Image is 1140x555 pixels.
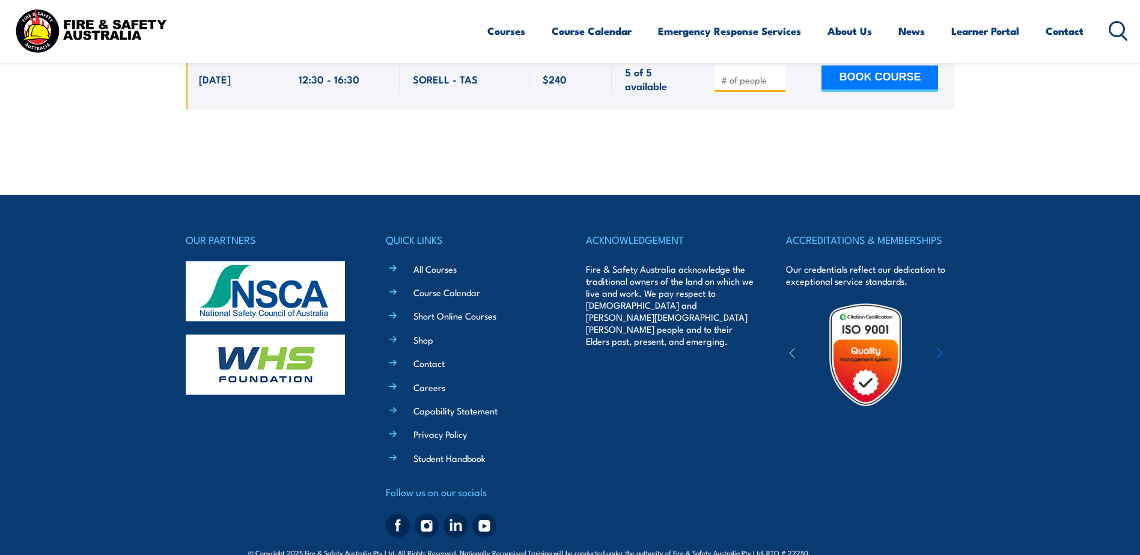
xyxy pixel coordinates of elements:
[413,428,467,440] a: Privacy Policy
[413,404,498,417] a: Capability Statement
[658,15,801,47] a: Emergency Response Services
[786,231,954,248] h4: ACCREDITATIONS & MEMBERSHIPS
[186,231,354,248] h4: OUR PARTNERS
[413,333,433,346] a: Shop
[813,302,918,407] img: Untitled design (19)
[828,15,872,47] a: About Us
[413,262,457,275] a: All Courses
[413,381,445,393] a: Careers
[386,484,554,500] h4: Follow us on our socials
[186,261,345,321] img: nsca-logo-footer
[1046,15,1084,47] a: Contact
[625,65,688,93] span: 5 of 5 available
[413,286,480,299] a: Course Calendar
[586,231,754,248] h4: ACKNOWLEDGEMENT
[721,74,781,86] input: # of people
[199,72,231,86] span: [DATE]
[386,231,554,248] h4: QUICK LINKS
[413,357,445,369] a: Contact
[552,15,632,47] a: Course Calendar
[186,335,345,395] img: whs-logo-footer
[786,263,954,287] p: Our credentials reflect our dedication to exceptional service standards.
[919,334,1023,375] img: ewpa-logo
[821,65,938,92] button: BOOK COURSE
[543,72,567,86] span: $240
[951,15,1019,47] a: Learner Portal
[586,263,754,347] p: Fire & Safety Australia acknowledge the traditional owners of the land on which we live and work....
[413,452,486,464] a: Student Handbook
[413,309,496,322] a: Short Online Courses
[487,15,525,47] a: Courses
[413,72,478,86] span: SORELL - TAS
[299,72,359,86] span: 12:30 - 16:30
[898,15,925,47] a: News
